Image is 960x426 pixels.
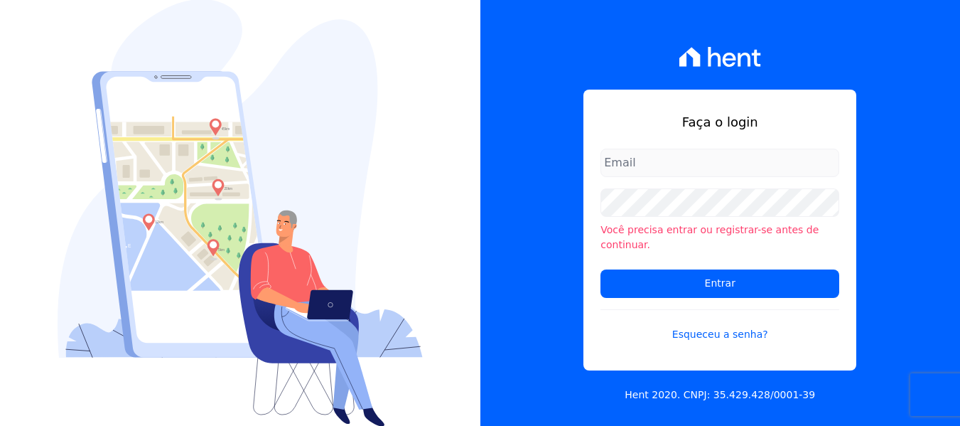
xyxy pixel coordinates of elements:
a: Esqueceu a senha? [600,309,839,342]
p: Hent 2020. CNPJ: 35.429.428/0001-39 [625,388,815,403]
input: Email [600,149,839,177]
li: Você precisa entrar ou registrar-se antes de continuar. [600,223,839,252]
input: Entrar [600,270,839,298]
h1: Faça o login [600,112,839,132]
